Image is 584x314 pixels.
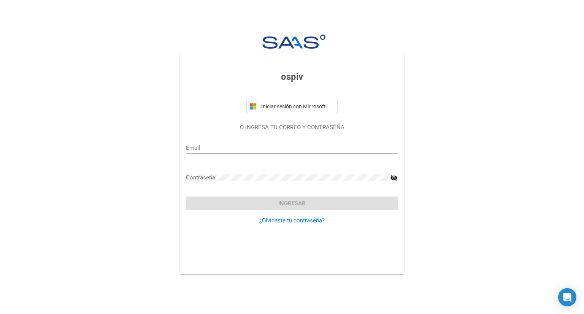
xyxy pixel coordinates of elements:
mat-icon: visibility_off [390,173,398,182]
button: Iniciar sesión con Microsoft [246,99,338,114]
h3: ospiv [186,70,398,84]
span: Iniciar sesión con Microsoft [260,103,334,109]
p: O INGRESÁ TU CORREO Y CONTRASEÑA [186,123,398,132]
a: ¿Olvidaste tu contraseña? [259,217,325,224]
button: Ingresar [186,197,398,210]
div: Open Intercom Messenger [558,288,576,306]
span: Ingresar [278,200,306,207]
